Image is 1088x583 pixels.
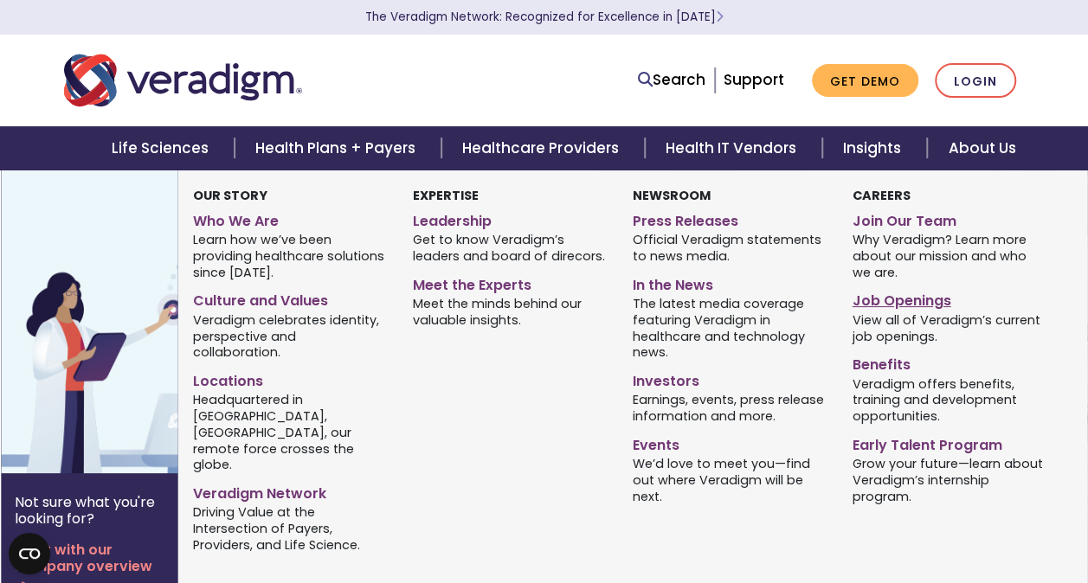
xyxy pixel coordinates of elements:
img: Veradigm logo [64,52,302,109]
a: Leadership [413,206,607,231]
a: Search [638,68,705,92]
a: Investors [633,366,827,391]
strong: Newsroom [633,187,711,204]
p: Not sure what you're looking for? [15,494,164,527]
span: Headquartered in [GEOGRAPHIC_DATA], [GEOGRAPHIC_DATA], our remote force crosses the globe. [193,391,387,473]
span: Learn how we’ve been providing healthcare solutions since [DATE]. [193,231,387,281]
a: Benefits [852,349,1046,375]
span: Get to know Veradigm’s leaders and board of direcors. [413,231,607,265]
span: Driving Value at the Intersection of Payers, Providers, and Life Science. [193,503,387,554]
span: Why Veradigm? Learn more about our mission and who we are. [852,231,1046,281]
strong: Careers [852,187,910,204]
a: Insights [822,126,927,170]
a: In the News [633,270,827,295]
a: Job Openings [852,285,1046,311]
a: Life Sciences [91,126,235,170]
a: Locations [193,366,387,391]
span: Learn More [716,9,724,25]
a: Get Demo [812,64,918,98]
span: Grow your future—learn about Veradigm’s internship program. [852,455,1046,505]
button: Open CMP widget [9,533,50,574]
img: Vector image of Veradigm’s Story [1,170,280,473]
a: Healthcare Providers [441,126,644,170]
strong: Expertise [413,187,479,204]
a: Who We Are [193,206,387,231]
a: Culture and Values [193,285,387,311]
a: The Veradigm Network: Recognized for Excellence in [DATE]Learn More [365,9,724,25]
span: We’d love to meet you—find out where Veradigm will be next. [633,455,827,505]
span: Official Veradigm statements to news media. [633,231,827,265]
a: Early Talent Program [852,430,1046,455]
span: Earnings, events, press release information and more. [633,391,827,425]
a: Veradigm Network [193,478,387,503]
a: Events [633,430,827,455]
span: View all of Veradigm’s current job openings. [852,311,1046,344]
span: Meet the minds behind our valuable insights. [413,295,607,329]
a: Support [724,69,784,90]
a: Press Releases [633,206,827,231]
a: Health IT Vendors [645,126,822,170]
a: Join Our Team [852,206,1046,231]
span: The latest media coverage featuring Veradigm in healthcare and technology news. [633,295,827,361]
a: Health Plans + Payers [235,126,441,170]
a: Login [935,63,1016,99]
span: Veradigm celebrates identity, perspective and collaboration. [193,311,387,361]
span: Veradigm offers benefits, training and development opportunities. [852,375,1046,425]
a: Meet the Experts [413,270,607,295]
a: About Us [927,126,1036,170]
strong: Our Story [193,187,267,204]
